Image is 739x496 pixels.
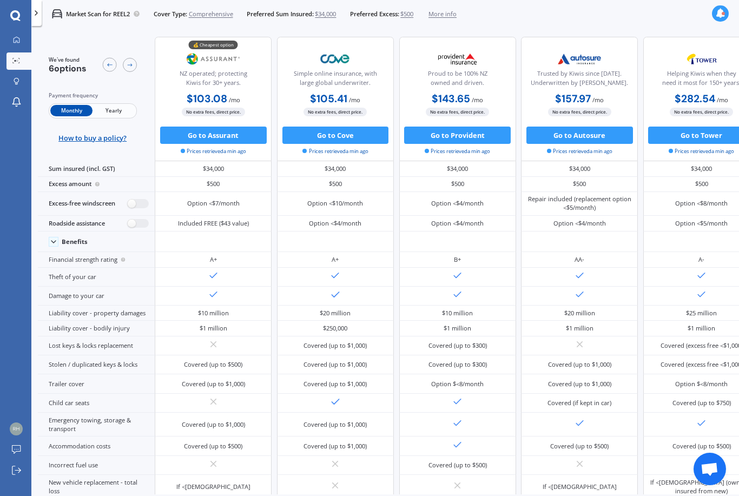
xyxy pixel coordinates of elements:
[303,341,367,350] div: Covered (up to $1,000)
[672,442,731,451] div: Covered (up to $500)
[444,324,471,333] div: $1 million
[432,92,470,105] b: $143.65
[399,177,516,192] div: $500
[426,108,489,116] span: No extra fees, direct price.
[38,268,155,287] div: Theft of your car
[553,219,606,228] div: Option <$4/month
[38,374,155,393] div: Trailer cover
[431,199,484,208] div: Option <$4/month
[547,148,612,155] span: Prices retrieved a min ago
[187,199,240,208] div: Option <$7/month
[454,255,461,264] div: B+
[93,105,135,116] span: Yearly
[349,96,360,104] span: / mo
[200,324,227,333] div: $1 million
[686,309,717,318] div: $25 million
[38,252,155,267] div: Financial strength rating
[350,10,399,18] span: Preferred Excess:
[303,420,367,429] div: Covered (up to $1,000)
[229,96,240,104] span: / mo
[50,105,93,116] span: Monthly
[521,177,638,192] div: $500
[154,10,187,18] span: Cover Type:
[323,324,347,333] div: $250,000
[38,177,155,192] div: Excess amount
[675,219,728,228] div: Option <$5/month
[332,255,339,264] div: A+
[547,399,611,407] div: Covered (if kept in car)
[282,127,389,144] button: Go to Cove
[38,394,155,413] div: Child car seats
[526,127,633,144] button: Go to Autosure
[181,148,246,155] span: Prices retrieved a min ago
[38,456,155,475] div: Incorrect fuel use
[303,108,367,116] span: No extra fees, direct price.
[672,399,731,407] div: Covered (up to $750)
[187,92,227,105] b: $103.08
[320,309,351,318] div: $20 million
[698,255,704,264] div: A-
[285,69,386,91] div: Simple online insurance, with large global underwriter.
[548,380,611,388] div: Covered (up to $1,000)
[38,192,155,216] div: Excess-free windscreen
[38,161,155,176] div: Sum insured (incl. GST)
[49,56,87,64] span: We've found
[160,127,267,144] button: Go to Assurant
[62,238,88,246] div: Benefits
[182,380,245,388] div: Covered (up to $1,000)
[688,324,715,333] div: $1 million
[592,96,604,104] span: / mo
[548,108,611,116] span: No extra fees, direct price.
[189,10,233,18] span: Comprehensive
[675,380,728,388] div: Option $<8/month
[10,422,23,435] img: 1304bf8d2c0d1fb4bfb030b7794972c9
[49,91,137,100] div: Payment frequency
[302,148,368,155] span: Prices retrieved a min ago
[58,134,127,142] span: How to buy a policy?
[66,10,130,18] p: Market Scan for REEL2
[307,48,364,70] img: Cove.webp
[303,380,367,388] div: Covered (up to $1,000)
[529,69,630,91] div: Trusted by Kiwis since [DATE]. Underwritten by [PERSON_NAME].
[551,48,608,70] img: Autosure.webp
[38,287,155,306] div: Damage to your car
[277,177,394,192] div: $500
[543,482,617,491] div: If <[DEMOGRAPHIC_DATA]
[527,195,631,212] div: Repair included (replacement option <$5/month)
[400,10,413,18] span: $500
[38,413,155,437] div: Emergency towing, storage & transport
[428,461,487,469] div: Covered (up to $500)
[176,482,250,491] div: If <[DEMOGRAPHIC_DATA]
[38,336,155,355] div: Lost keys & locks replacement
[428,360,487,369] div: Covered (up to $300)
[673,48,730,70] img: Tower.webp
[429,48,486,70] img: Provident.png
[178,219,249,228] div: Included FREE ($43 value)
[184,360,242,369] div: Covered (up to $500)
[303,360,367,369] div: Covered (up to $1,000)
[155,177,272,192] div: $500
[669,148,734,155] span: Prices retrieved a min ago
[428,341,487,350] div: Covered (up to $300)
[155,161,272,176] div: $34,000
[472,96,483,104] span: / mo
[49,63,87,74] span: 6 options
[442,309,473,318] div: $10 million
[185,48,242,70] img: Assurant.png
[277,161,394,176] div: $34,000
[564,309,595,318] div: $20 million
[425,148,490,155] span: Prices retrieved a min ago
[566,324,593,333] div: $1 million
[431,219,484,228] div: Option <$4/month
[38,306,155,321] div: Liability cover - property damages
[162,69,264,91] div: NZ operated; protecting Kiwis for 30+ years.
[694,453,726,485] div: Open chat
[675,199,728,208] div: Option <$8/month
[399,161,516,176] div: $34,000
[38,355,155,374] div: Stolen / duplicated keys & locks
[521,161,638,176] div: $34,000
[575,255,584,264] div: AA-
[182,420,245,429] div: Covered (up to $1,000)
[184,442,242,451] div: Covered (up to $500)
[198,309,229,318] div: $10 million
